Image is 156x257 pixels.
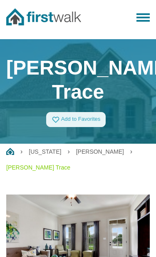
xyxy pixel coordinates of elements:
[6,164,70,171] a: [PERSON_NAME] Trace
[29,148,61,155] a: [US_STATE]
[6,56,150,104] h1: [PERSON_NAME] Trace
[76,148,124,155] a: [PERSON_NAME]
[61,116,101,122] span: Add to Favorites
[46,112,106,127] a: Add to Favorites
[6,8,81,25] img: FirstWalk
